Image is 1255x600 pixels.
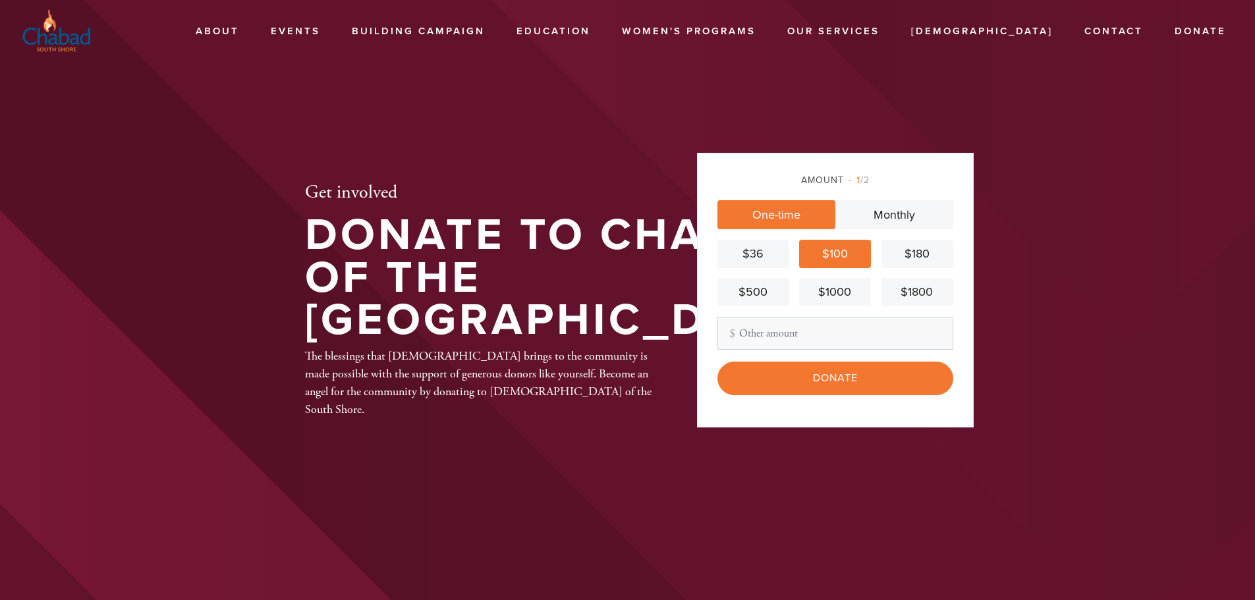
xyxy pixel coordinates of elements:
a: Contact [1074,19,1153,44]
span: /2 [849,175,870,186]
a: $500 [717,278,789,306]
a: About [186,19,249,44]
span: 1 [856,175,860,186]
a: Our services [777,19,889,44]
a: [DEMOGRAPHIC_DATA] [901,19,1063,44]
div: Amount [717,173,953,187]
a: Events [261,19,330,44]
a: One-time [717,200,835,229]
a: $180 [881,240,953,268]
h1: Donate to Chabad of the [GEOGRAPHIC_DATA] [305,214,814,342]
img: Chabad%20South%20Shore%20Logo%20-%20Color%20for%20non%20white%20background%20%281%29_0.png [20,7,94,54]
a: Women's Programs [612,19,766,44]
a: $1800 [881,278,953,306]
h2: Get involved [305,182,814,204]
a: Education [507,19,600,44]
input: Other amount [717,317,953,350]
div: $100 [804,245,866,263]
div: $180 [886,245,947,263]
div: $500 [723,283,784,301]
a: Building Campaign [342,19,495,44]
div: $1000 [804,283,866,301]
a: $100 [799,240,871,268]
a: $1000 [799,278,871,306]
input: Donate [717,362,953,395]
a: Monthly [835,200,953,229]
div: The blessings that [DEMOGRAPHIC_DATA] brings to the community is made possible with the support o... [305,347,654,418]
a: Donate [1165,19,1236,44]
a: $36 [717,240,789,268]
div: $36 [723,245,784,263]
div: $1800 [886,283,947,301]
